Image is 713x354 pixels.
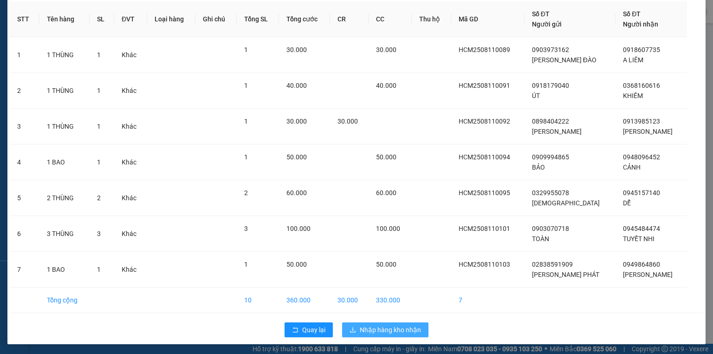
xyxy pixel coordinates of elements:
[286,153,307,161] span: 50.000
[244,261,248,268] span: 1
[10,216,39,252] td: 6
[97,266,101,273] span: 1
[114,252,147,288] td: Khác
[39,252,90,288] td: 1 BAO
[342,322,428,337] button: downloadNhập hàng kho nhận
[39,180,90,216] td: 2 THÙNG
[39,216,90,252] td: 3 THÙNG
[279,288,330,313] td: 360.000
[623,199,631,207] span: DỂ
[286,189,307,197] span: 60.000
[90,1,114,37] th: SL
[369,1,412,37] th: CC
[459,189,510,197] span: HCM2508110095
[39,144,90,180] td: 1 BAO
[114,144,147,180] td: Khác
[623,225,660,232] span: 0945484474
[459,46,510,53] span: HCM2508110089
[451,1,525,37] th: Mã GD
[286,118,307,125] span: 30.000
[532,199,600,207] span: [DEMOGRAPHIC_DATA]
[459,82,510,89] span: HCM2508110091
[286,46,307,53] span: 30.000
[97,87,101,94] span: 1
[623,118,660,125] span: 0913985123
[376,225,400,232] span: 100.000
[292,327,298,334] span: rollback
[532,46,569,53] span: 0903973162
[623,10,641,18] span: Số ĐT
[532,10,550,18] span: Số ĐT
[623,46,660,53] span: 0918607735
[10,180,39,216] td: 5
[459,153,510,161] span: HCM2508110094
[369,288,412,313] td: 330.000
[286,225,311,232] span: 100.000
[532,189,569,197] span: 0329955078
[114,73,147,109] td: Khác
[286,261,307,268] span: 50.000
[237,288,279,313] td: 10
[532,56,596,64] span: [PERSON_NAME] ĐÀO
[623,189,660,197] span: 0945157140
[97,123,101,130] span: 1
[10,73,39,109] td: 2
[195,1,236,37] th: Ghi chú
[279,1,330,37] th: Tổng cước
[360,325,421,335] span: Nhập hàng kho nhận
[532,128,582,135] span: [PERSON_NAME]
[39,1,90,37] th: Tên hàng
[10,37,39,73] td: 1
[97,51,101,59] span: 1
[114,180,147,216] td: Khác
[376,261,396,268] span: 50.000
[286,82,307,89] span: 40.000
[459,118,510,125] span: HCM2508110092
[623,82,660,89] span: 0368160616
[337,118,358,125] span: 30.000
[459,261,510,268] span: HCM2508110103
[532,261,573,268] span: 02838591909
[532,153,569,161] span: 0909994865
[244,225,248,232] span: 3
[97,158,101,166] span: 1
[330,1,369,37] th: CR
[376,153,396,161] span: 50.000
[237,1,279,37] th: Tổng SL
[330,288,369,313] td: 30.000
[532,235,549,243] span: TOÀN
[376,46,396,53] span: 30.000
[623,271,673,278] span: [PERSON_NAME]
[302,325,325,335] span: Quay lại
[459,225,510,232] span: HCM2508110101
[451,288,525,313] td: 7
[623,235,655,243] span: TUYẾT NHI
[39,288,90,313] td: Tổng cộng
[39,37,90,73] td: 1 THÙNG
[244,118,248,125] span: 1
[10,144,39,180] td: 4
[623,261,660,268] span: 0949864860
[623,92,643,99] span: KHIÊM
[532,20,562,28] span: Người gửi
[532,82,569,89] span: 0918179040
[532,92,540,99] span: ÚT
[623,153,660,161] span: 0948096452
[623,20,658,28] span: Người nhận
[39,73,90,109] td: 1 THÙNG
[10,1,39,37] th: STT
[244,82,248,89] span: 1
[623,56,643,64] span: A LIÊM
[532,118,569,125] span: 0898404222
[114,216,147,252] td: Khác
[244,153,248,161] span: 1
[532,225,569,232] span: 0903070718
[10,252,39,288] td: 7
[532,271,599,278] span: [PERSON_NAME] PHÁT
[412,1,451,37] th: Thu hộ
[114,1,147,37] th: ĐVT
[147,1,196,37] th: Loại hàng
[39,109,90,144] td: 1 THÙNG
[376,189,396,197] span: 60.000
[10,109,39,144] td: 3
